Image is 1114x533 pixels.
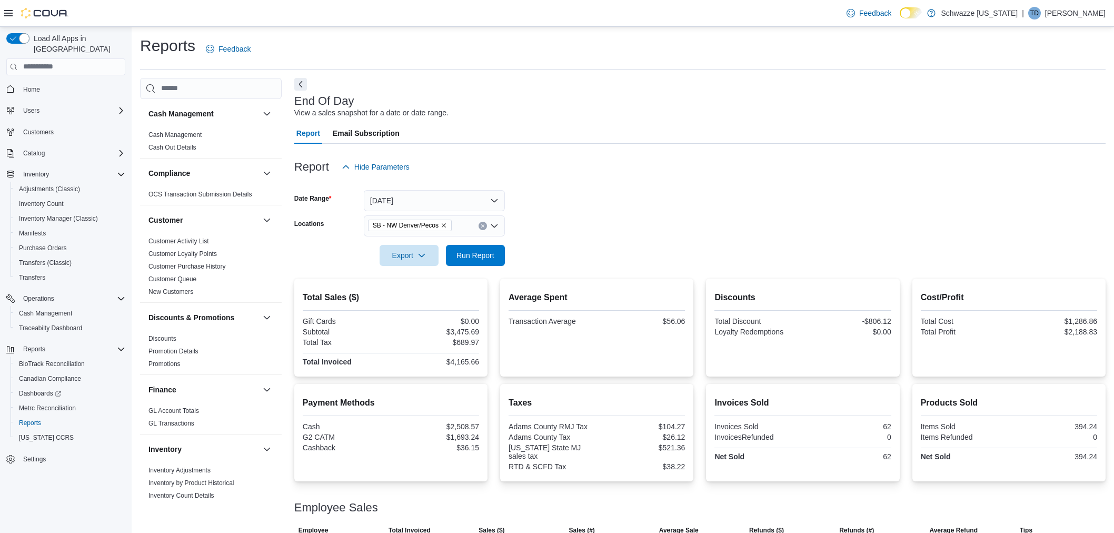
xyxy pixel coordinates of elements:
[11,416,130,430] button: Reports
[1011,452,1097,461] div: 394.24
[19,343,49,356] button: Reports
[148,347,198,356] span: Promotion Details
[19,104,44,117] button: Users
[509,397,685,409] h2: Taxes
[148,250,217,258] span: Customer Loyalty Points
[23,294,54,303] span: Operations
[11,401,130,416] button: Metrc Reconciliation
[303,291,479,304] h2: Total Sales ($)
[15,242,125,254] span: Purchase Orders
[15,271,125,284] span: Transfers
[1011,433,1097,441] div: 0
[261,214,273,226] button: Customer
[202,38,255,60] a: Feedback
[19,452,125,466] span: Settings
[15,198,125,210] span: Inventory Count
[294,194,332,203] label: Date Range
[148,262,226,271] span: Customer Purchase History
[386,245,432,266] span: Export
[23,128,54,136] span: Customers
[337,156,414,177] button: Hide Parameters
[446,245,505,266] button: Run Report
[714,317,801,325] div: Total Discount
[19,104,125,117] span: Users
[148,288,193,296] span: New Customers
[19,147,125,160] span: Catalog
[148,444,258,455] button: Inventory
[2,124,130,140] button: Customers
[15,256,76,269] a: Transfers (Classic)
[19,214,98,223] span: Inventory Manager (Classic)
[148,479,234,487] a: Inventory by Product Historical
[490,222,499,230] button: Open list of options
[921,328,1007,336] div: Total Profit
[11,386,130,401] a: Dashboards
[15,212,102,225] a: Inventory Manager (Classic)
[148,190,252,199] span: OCS Transaction Submission Details
[15,372,125,385] span: Canadian Compliance
[261,311,273,324] button: Discounts & Promotions
[11,196,130,211] button: Inventory Count
[148,168,258,179] button: Compliance
[15,242,71,254] a: Purchase Orders
[2,82,130,97] button: Home
[261,107,273,120] button: Cash Management
[479,222,487,230] button: Clear input
[148,275,196,283] span: Customer Queue
[11,255,130,270] button: Transfers (Classic)
[303,317,389,325] div: Gift Cards
[148,238,209,245] a: Customer Activity List
[11,430,130,445] button: [US_STATE] CCRS
[23,106,39,115] span: Users
[148,407,199,415] span: GL Account Totals
[11,226,130,241] button: Manifests
[354,162,410,172] span: Hide Parameters
[1022,7,1024,19] p: |
[333,123,400,144] span: Email Subscription
[19,147,49,160] button: Catalog
[148,108,214,119] h3: Cash Management
[303,338,389,347] div: Total Tax
[921,397,1097,409] h2: Products Sold
[393,317,479,325] div: $0.00
[393,422,479,431] div: $2,508.57
[19,433,74,442] span: [US_STATE] CCRS
[2,146,130,161] button: Catalog
[368,220,452,231] span: SB - NW Denver/Pecos
[19,324,82,332] span: Traceabilty Dashboard
[921,291,1097,304] h2: Cost/Profit
[294,107,449,119] div: View a sales snapshot for a date or date range.
[140,188,282,205] div: Compliance
[19,259,72,267] span: Transfers (Classic)
[148,288,193,295] a: New Customers
[509,433,595,441] div: Adams County Tax
[19,404,76,412] span: Metrc Reconciliation
[15,431,78,444] a: [US_STATE] CCRS
[15,358,125,370] span: BioTrack Reconciliation
[148,215,258,225] button: Customer
[921,422,1007,431] div: Items Sold
[509,291,685,304] h2: Average Spent
[714,397,891,409] h2: Invoices Sold
[140,35,195,56] h1: Reports
[23,455,46,463] span: Settings
[15,227,50,240] a: Manifests
[599,422,685,431] div: $104.27
[19,244,67,252] span: Purchase Orders
[19,200,64,208] span: Inventory Count
[19,273,45,282] span: Transfers
[6,77,125,495] nav: Complex example
[842,3,896,24] a: Feedback
[148,420,194,427] a: GL Transactions
[11,357,130,371] button: BioTrack Reconciliation
[19,453,50,466] a: Settings
[15,183,125,195] span: Adjustments (Classic)
[15,256,125,269] span: Transfers (Classic)
[393,338,479,347] div: $689.97
[11,371,130,386] button: Canadian Compliance
[15,402,80,414] a: Metrc Reconciliation
[23,149,45,157] span: Catalog
[805,452,891,461] div: 62
[148,384,176,395] h3: Finance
